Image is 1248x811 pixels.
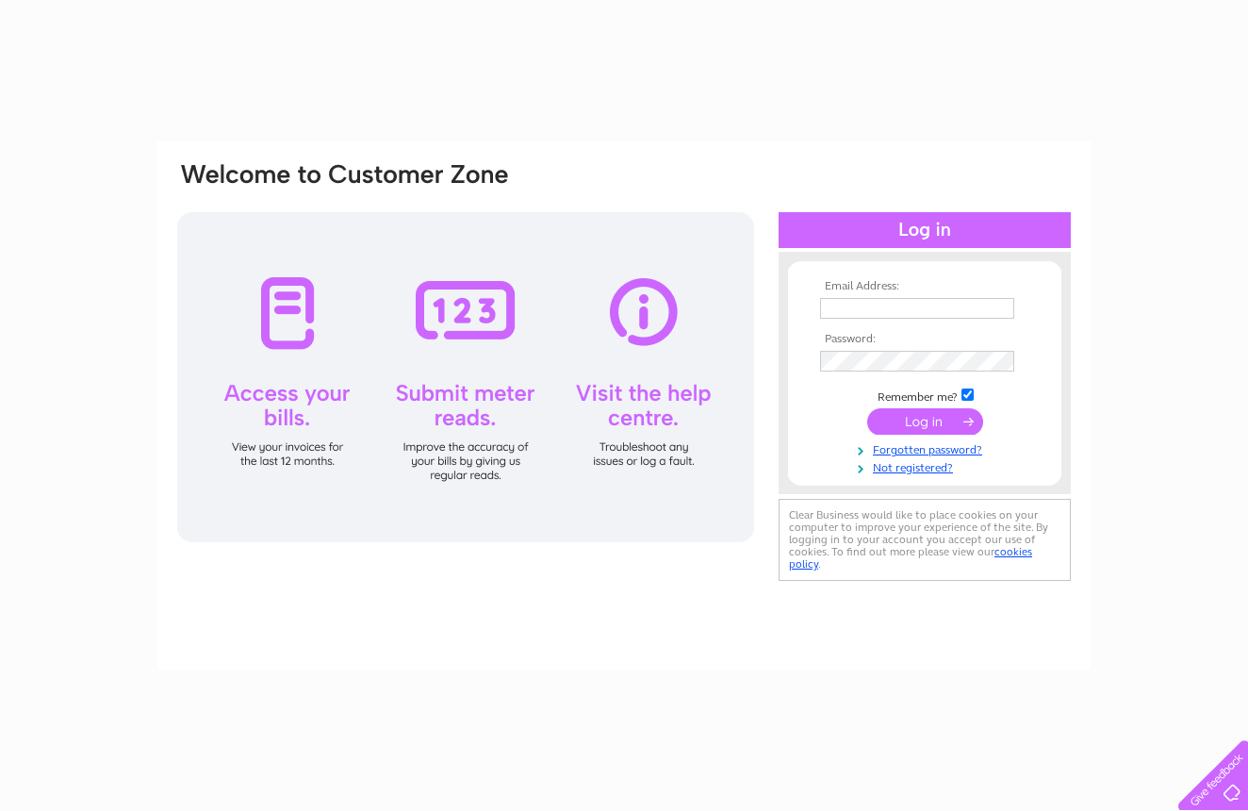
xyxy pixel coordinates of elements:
[867,408,983,435] input: Submit
[789,545,1032,571] a: cookies policy
[815,386,1034,405] td: Remember me?
[815,333,1034,346] th: Password:
[779,499,1071,581] div: Clear Business would like to place cookies on your computer to improve your experience of the sit...
[820,439,1034,457] a: Forgotten password?
[815,280,1034,293] th: Email Address:
[820,457,1034,475] a: Not registered?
